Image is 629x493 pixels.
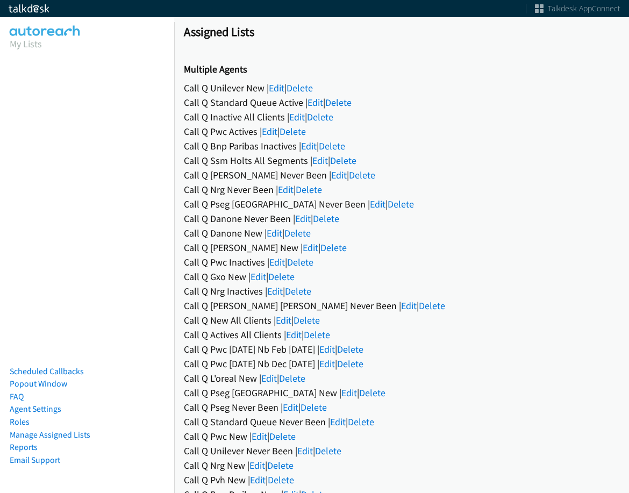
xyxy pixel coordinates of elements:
[10,366,84,376] a: Scheduled Callbacks
[184,400,619,415] div: Call Q Pseg Never Been | |
[419,299,445,312] a: Delete
[261,372,277,384] a: Edit
[10,404,61,414] a: Agent Settings
[315,445,341,457] a: Delete
[10,455,60,465] a: Email Support
[285,285,311,297] a: Delete
[303,241,318,254] a: Edit
[184,284,619,298] div: Call Q Nrg Inactives | |
[301,140,317,152] a: Edit
[267,227,282,239] a: Edit
[184,168,619,182] div: Call Q [PERSON_NAME] Never Been | |
[330,154,356,167] a: Delete
[184,385,619,400] div: Call Q Pseg [GEOGRAPHIC_DATA] New | |
[388,198,414,210] a: Delete
[184,197,619,211] div: Call Q Pseg [GEOGRAPHIC_DATA] Never Been | |
[184,63,619,76] h2: Multiple Agents
[289,111,305,123] a: Edit
[268,474,294,486] a: Delete
[10,391,24,402] a: FAQ
[320,241,347,254] a: Delete
[359,387,385,399] a: Delete
[337,343,363,355] a: Delete
[307,111,333,123] a: Delete
[268,270,295,283] a: Delete
[184,342,619,356] div: Call Q Pwc [DATE] Nb Feb [DATE] | |
[252,430,267,442] a: Edit
[330,416,346,428] a: Edit
[401,299,417,312] a: Edit
[184,255,619,269] div: Call Q Pwc Inactives | |
[287,82,313,94] a: Delete
[337,358,363,370] a: Delete
[184,211,619,226] div: Call Q Danone Never Been | |
[296,183,322,196] a: Delete
[10,430,90,440] a: Manage Assigned Lists
[184,429,619,444] div: Call Q Pwc New | |
[319,140,345,152] a: Delete
[184,124,619,139] div: Call Q Pwc Actives | |
[10,378,67,389] a: Popout Window
[184,269,619,284] div: Call Q Gxo New | |
[184,356,619,371] div: Call Q Pwc [DATE] Nb Dec [DATE] | |
[286,328,302,341] a: Edit
[313,212,339,225] a: Delete
[184,458,619,473] div: Call Q Nrg New | |
[284,227,311,239] a: Delete
[331,169,347,181] a: Edit
[348,416,374,428] a: Delete
[269,256,285,268] a: Edit
[276,314,291,326] a: Edit
[184,240,619,255] div: Call Q [PERSON_NAME] New | |
[184,444,619,458] div: Call Q Unilever Never Been | |
[535,3,620,14] a: Talkdesk AppConnect
[297,445,313,457] a: Edit
[251,270,266,283] a: Edit
[184,327,619,342] div: Call Q Actives All Clients | |
[269,430,296,442] a: Delete
[184,153,619,168] div: Call Q Ssm Holts All Segments | |
[184,182,619,197] div: Call Q Nrg Never Been | |
[184,226,619,240] div: Call Q Danone New | |
[370,198,385,210] a: Edit
[325,96,352,109] a: Delete
[10,442,38,452] a: Reports
[267,285,283,297] a: Edit
[249,459,265,471] a: Edit
[262,125,277,138] a: Edit
[10,38,42,50] a: My Lists
[308,96,323,109] a: Edit
[184,415,619,429] div: Call Q Standard Queue Never Been | |
[283,401,298,413] a: Edit
[301,401,327,413] a: Delete
[319,343,335,355] a: Edit
[184,139,619,153] div: Call Q Bnp Paribas Inactives | |
[319,358,335,370] a: Edit
[287,256,313,268] a: Delete
[184,95,619,110] div: Call Q Standard Queue Active | |
[184,298,619,313] div: Call Q [PERSON_NAME] [PERSON_NAME] Never Been | |
[279,372,305,384] a: Delete
[278,183,294,196] a: Edit
[250,474,266,486] a: Edit
[10,417,30,427] a: Roles
[269,82,284,94] a: Edit
[184,313,619,327] div: Call Q New All Clients | |
[304,328,330,341] a: Delete
[294,314,320,326] a: Delete
[267,459,294,471] a: Delete
[280,125,306,138] a: Delete
[312,154,328,167] a: Edit
[184,110,619,124] div: Call Q Inactive All Clients | |
[184,473,619,487] div: Call Q Pvh New | |
[341,387,357,399] a: Edit
[184,371,619,385] div: Call Q L'oreal New | |
[295,212,311,225] a: Edit
[184,24,619,39] h1: Assigned Lists
[184,81,619,95] div: Call Q Unilever New | |
[349,169,375,181] a: Delete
